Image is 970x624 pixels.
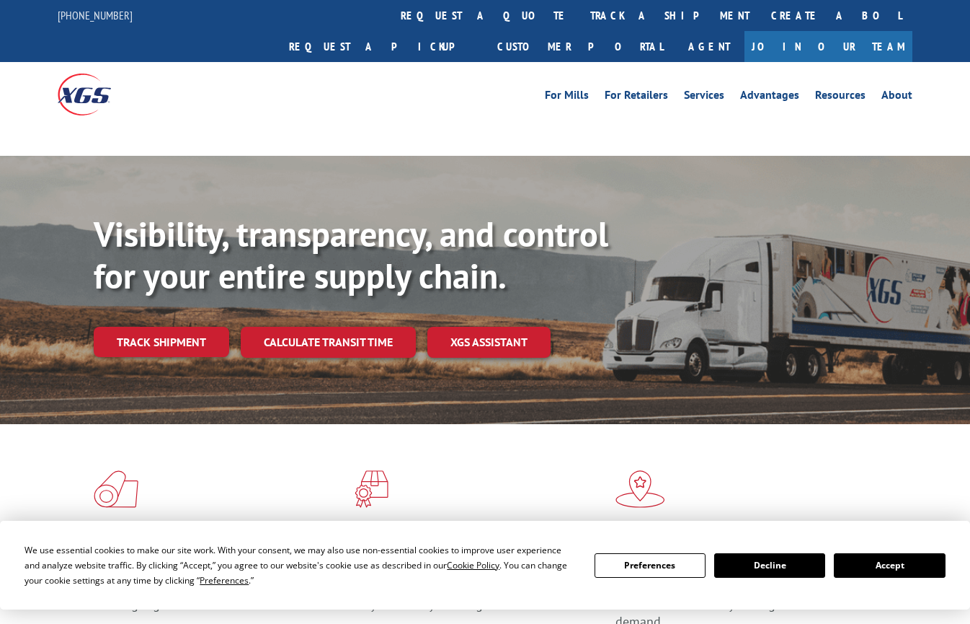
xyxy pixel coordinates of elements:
span: Cookie Policy [447,559,499,571]
a: XGS ASSISTANT [427,327,551,358]
button: Preferences [595,553,706,578]
a: Calculate transit time [241,327,416,358]
a: For Retailers [605,89,668,105]
div: We use essential cookies to make our site work. With your consent, we may also use non-essential ... [25,542,577,588]
img: xgs-icon-flagship-distribution-model-red [615,470,665,508]
a: Advantages [740,89,799,105]
img: xgs-icon-focused-on-flooring-red [355,470,388,508]
span: As an industry carrier of choice, XGS has brought innovation and dedication to flooring logistics... [94,561,317,612]
a: About [881,89,912,105]
a: [PHONE_NUMBER] [58,8,133,22]
a: Services [684,89,724,105]
a: Join Our Team [744,31,912,62]
button: Decline [714,553,825,578]
h1: Flagship Distribution Model [615,519,866,579]
span: Preferences [200,574,249,586]
a: For Mills [545,89,589,105]
h1: Flooring Logistics Solutions [94,519,344,561]
a: Resources [815,89,866,105]
h1: Specialized Freight Experts [355,519,605,561]
img: xgs-icon-total-supply-chain-intelligence-red [94,470,138,508]
a: Agent [674,31,744,62]
a: Request a pickup [278,31,486,62]
a: Track shipment [94,327,229,357]
b: Visibility, transparency, and control for your entire supply chain. [94,211,608,298]
a: Customer Portal [486,31,674,62]
button: Accept [834,553,945,578]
